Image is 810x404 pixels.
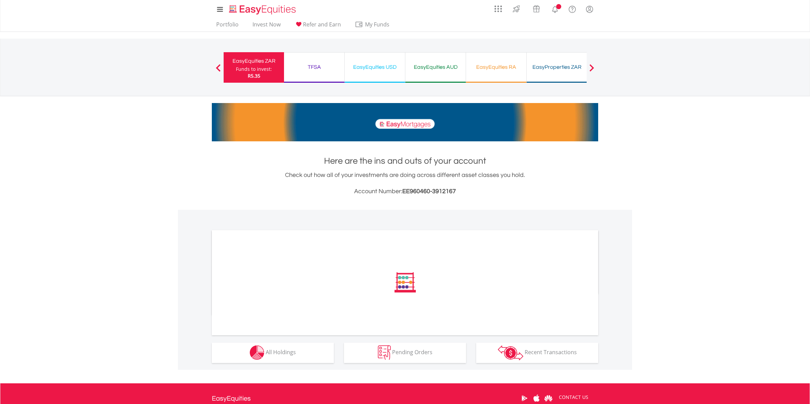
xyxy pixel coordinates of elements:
[226,2,299,15] a: Home page
[581,2,598,17] a: My Profile
[355,20,399,29] span: My Funds
[250,345,264,360] img: holdings-wht.png
[212,187,598,196] h3: Account Number:
[564,2,581,15] a: FAQ's and Support
[236,66,272,73] div: Funds to invest:
[212,170,598,196] div: Check out how all of your investments are doing across different asset classes you hold.
[228,56,280,66] div: EasyEquities ZAR
[292,21,344,32] a: Refer and Earn
[214,21,241,32] a: Portfolio
[349,62,401,72] div: EasyEquities USD
[212,343,334,363] button: All Holdings
[392,348,432,356] span: Pending Orders
[531,62,583,72] div: EasyProperties ZAR
[378,345,391,360] img: pending_instructions-wht.png
[470,62,522,72] div: EasyEquities RA
[511,3,522,14] img: thrive-v2.svg
[498,345,523,360] img: transactions-zar-wht.png
[490,2,506,13] a: AppsGrid
[525,348,577,356] span: Recent Transactions
[250,21,283,32] a: Invest Now
[402,188,456,195] span: EE960460-3912167
[303,21,341,28] span: Refer and Earn
[288,62,340,72] div: TFSA
[546,2,564,15] a: Notifications
[212,103,598,141] img: EasyMortage Promotion Banner
[409,62,462,72] div: EasyEquities AUD
[228,4,299,15] img: EasyEquities_Logo.png
[212,155,598,167] h1: Here are the ins and outs of your account
[531,3,542,14] img: vouchers-v2.svg
[585,67,599,74] button: Next
[211,67,225,74] button: Previous
[266,348,296,356] span: All Holdings
[344,343,466,363] button: Pending Orders
[494,5,502,13] img: grid-menu-icon.svg
[248,73,260,79] span: R5.35
[476,343,598,363] button: Recent Transactions
[526,2,546,14] a: Vouchers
